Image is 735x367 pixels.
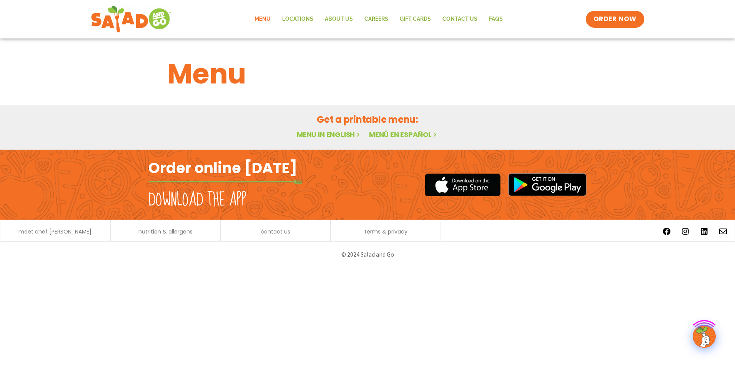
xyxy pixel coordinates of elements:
a: FAQs [483,10,509,28]
a: About Us [319,10,359,28]
h1: Menu [167,53,568,95]
img: google_play [508,173,587,196]
a: Menu [249,10,276,28]
a: Careers [359,10,394,28]
a: Menu in English [297,130,361,139]
a: ORDER NOW [586,11,644,28]
img: fork [148,180,302,184]
a: contact us [261,229,290,234]
a: meet chef [PERSON_NAME] [18,229,91,234]
a: Menú en español [369,130,438,139]
a: Locations [276,10,319,28]
h2: Download the app [148,189,246,211]
a: GIFT CARDS [394,10,437,28]
p: © 2024 Salad and Go [152,249,583,260]
a: nutrition & allergens [138,229,193,234]
a: Contact Us [437,10,483,28]
h2: Get a printable menu: [167,113,568,126]
a: terms & privacy [364,229,407,234]
img: appstore [425,172,501,197]
img: new-SAG-logo-768×292 [91,4,172,35]
span: ORDER NOW [594,15,637,24]
h2: Order online [DATE] [148,158,297,177]
nav: Menu [249,10,509,28]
